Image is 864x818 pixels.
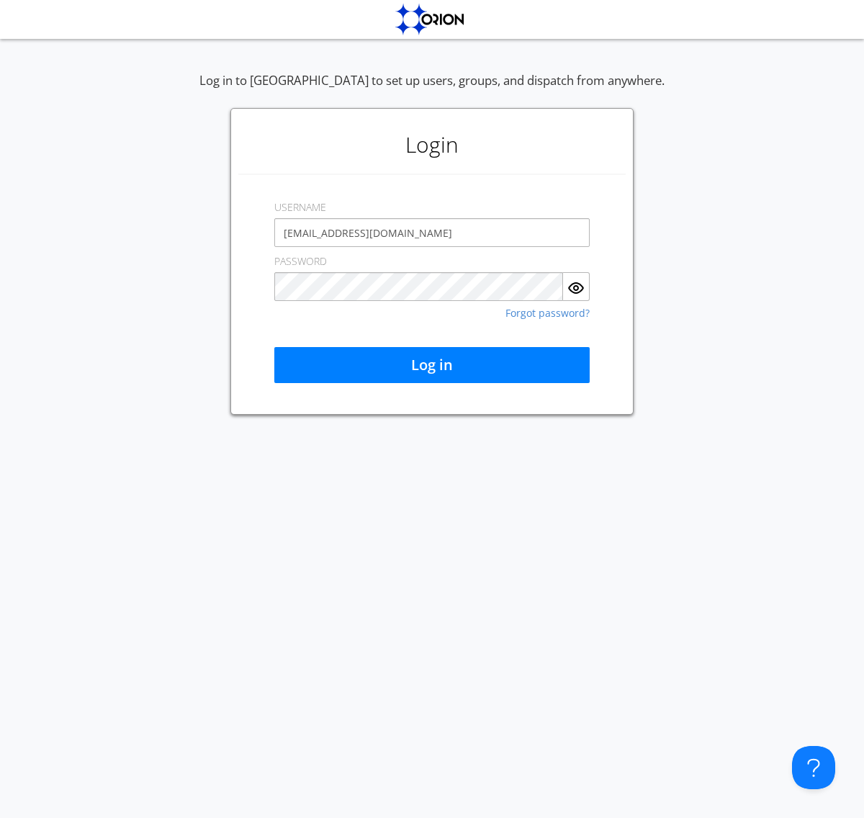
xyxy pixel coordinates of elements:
[274,200,326,215] label: USERNAME
[274,347,590,383] button: Log in
[274,272,563,301] input: Password
[567,279,585,297] img: eye.svg
[199,72,665,108] div: Log in to [GEOGRAPHIC_DATA] to set up users, groups, and dispatch from anywhere.
[505,308,590,318] a: Forgot password?
[563,272,590,301] button: Show Password
[792,746,835,789] iframe: Toggle Customer Support
[238,116,626,174] h1: Login
[274,254,327,269] label: PASSWORD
